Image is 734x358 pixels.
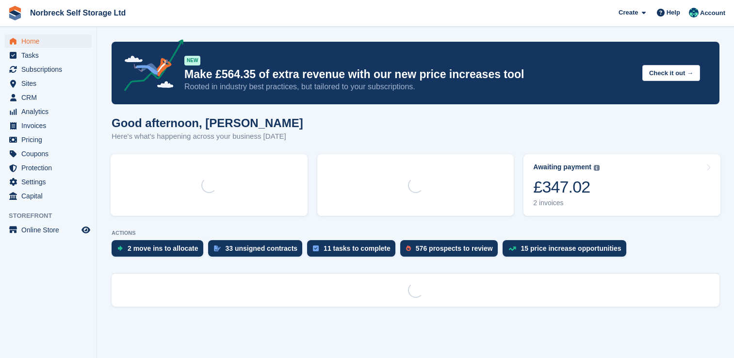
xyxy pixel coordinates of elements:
[5,223,92,237] a: menu
[21,91,80,104] span: CRM
[5,63,92,76] a: menu
[521,244,621,252] div: 15 price increase opportunities
[226,244,298,252] div: 33 unsigned contracts
[116,39,184,95] img: price-adjustments-announcement-icon-8257ccfd72463d97f412b2fc003d46551f7dbcb40ab6d574587a9cd5c0d94...
[406,245,411,251] img: prospect-51fa495bee0391a8d652442698ab0144808aea92771e9ea1ae160a38d050c398.svg
[112,116,303,130] h1: Good afternoon, [PERSON_NAME]
[700,8,725,18] span: Account
[184,56,200,65] div: NEW
[594,165,600,171] img: icon-info-grey-7440780725fd019a000dd9b08b2336e03edf1995a4989e88bcd33f0948082b44.svg
[21,175,80,189] span: Settings
[128,244,198,252] div: 2 move ins to allocate
[5,119,92,132] a: menu
[21,63,80,76] span: Subscriptions
[667,8,680,17] span: Help
[5,147,92,161] a: menu
[416,244,493,252] div: 576 prospects to review
[642,65,700,81] button: Check it out →
[5,161,92,175] a: menu
[26,5,130,21] a: Norbreck Self Storage Ltd
[9,211,97,221] span: Storefront
[112,131,303,142] p: Here's what's happening across your business [DATE]
[5,91,92,104] a: menu
[21,161,80,175] span: Protection
[5,175,92,189] a: menu
[324,244,391,252] div: 11 tasks to complete
[533,199,600,207] div: 2 invoices
[313,245,319,251] img: task-75834270c22a3079a89374b754ae025e5fb1db73e45f91037f5363f120a921f8.svg
[21,133,80,146] span: Pricing
[21,223,80,237] span: Online Store
[184,81,635,92] p: Rooted in industry best practices, but tailored to your subscriptions.
[8,6,22,20] img: stora-icon-8386f47178a22dfd0bd8f6a31ec36ba5ce8667c1dd55bd0f319d3a0aa187defe.svg
[80,224,92,236] a: Preview store
[533,163,591,171] div: Awaiting payment
[400,240,503,261] a: 576 prospects to review
[208,240,308,261] a: 33 unsigned contracts
[5,189,92,203] a: menu
[307,240,400,261] a: 11 tasks to complete
[21,147,80,161] span: Coupons
[184,67,635,81] p: Make £564.35 of extra revenue with our new price increases tool
[503,240,631,261] a: 15 price increase opportunities
[5,133,92,146] a: menu
[21,49,80,62] span: Tasks
[5,77,92,90] a: menu
[5,49,92,62] a: menu
[5,34,92,48] a: menu
[619,8,638,17] span: Create
[21,189,80,203] span: Capital
[523,154,720,216] a: Awaiting payment £347.02 2 invoices
[689,8,699,17] img: Sally King
[214,245,221,251] img: contract_signature_icon-13c848040528278c33f63329250d36e43548de30e8caae1d1a13099fd9432cc5.svg
[21,119,80,132] span: Invoices
[508,246,516,251] img: price_increase_opportunities-93ffe204e8149a01c8c9dc8f82e8f89637d9d84a8eef4429ea346261dce0b2c0.svg
[21,34,80,48] span: Home
[21,105,80,118] span: Analytics
[112,230,719,236] p: ACTIONS
[21,77,80,90] span: Sites
[533,177,600,197] div: £347.02
[5,105,92,118] a: menu
[117,245,123,251] img: move_ins_to_allocate_icon-fdf77a2bb77ea45bf5b3d319d69a93e2d87916cf1d5bf7949dd705db3b84f3ca.svg
[112,240,208,261] a: 2 move ins to allocate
